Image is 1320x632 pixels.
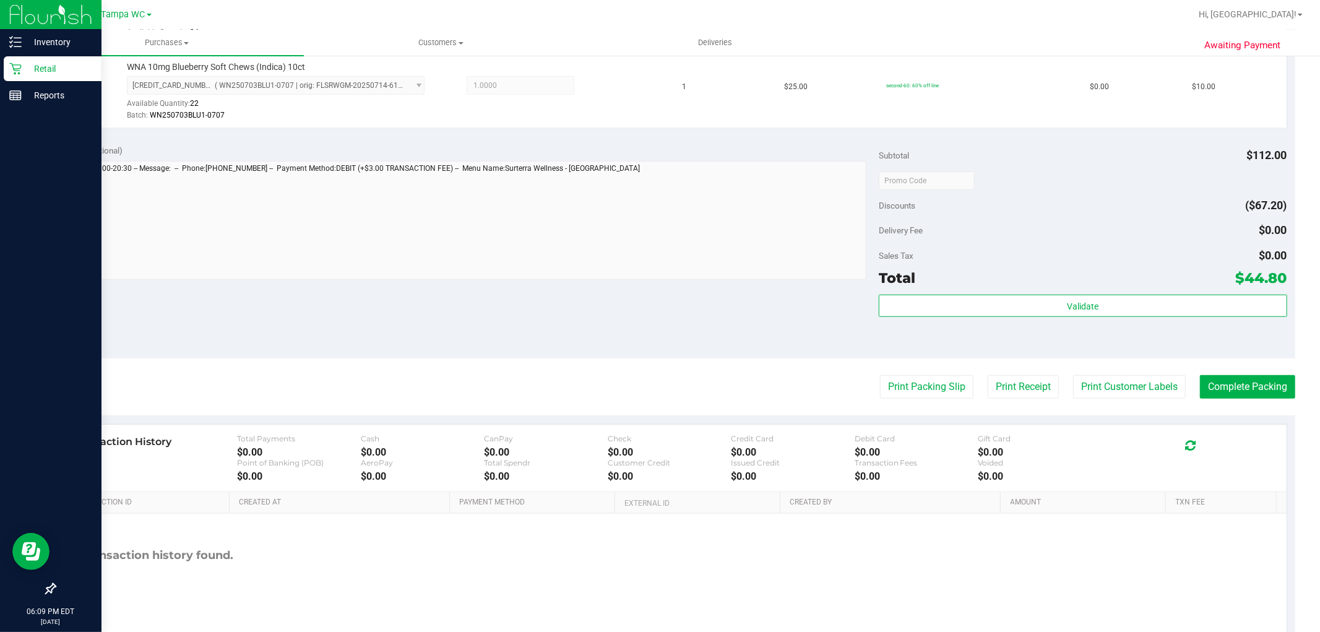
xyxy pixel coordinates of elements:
span: $25.00 [784,81,808,93]
div: Check [608,434,731,443]
div: $0.00 [855,446,978,458]
div: Total Payments [237,434,360,443]
a: Amount [1011,498,1162,508]
span: ($67.20) [1246,199,1287,212]
div: $0.00 [484,470,607,482]
span: Tampa WC [101,9,145,20]
span: Subtotal [879,150,909,160]
span: $10.00 [1192,81,1215,93]
inline-svg: Inventory [9,36,22,48]
button: Complete Packing [1200,375,1295,399]
a: Created By [790,498,996,508]
p: [DATE] [6,617,96,626]
div: Point of Banking (POB) [237,458,360,467]
div: Customer Credit [608,458,731,467]
a: Created At [239,498,445,508]
div: AeroPay [361,458,484,467]
inline-svg: Reports [9,89,22,102]
span: Batch: [127,111,148,119]
div: $0.00 [978,470,1101,482]
p: Retail [22,61,96,76]
span: $0.00 [1259,249,1287,262]
div: $0.00 [608,470,731,482]
span: WN250703BLU1-0707 [150,111,225,119]
div: Transaction Fees [855,458,978,467]
span: Hi, [GEOGRAPHIC_DATA]! [1199,9,1296,19]
a: Txn Fee [1176,498,1272,508]
span: Total [879,269,915,287]
span: Awaiting Payment [1204,38,1280,53]
div: Credit Card [731,434,854,443]
div: $0.00 [731,470,854,482]
div: $0.00 [361,446,484,458]
a: Purchases [30,30,304,56]
div: Available Quantity: [127,95,440,119]
span: Discounts [879,194,915,217]
p: 06:09 PM EDT [6,606,96,617]
span: Delivery Fee [879,225,923,235]
a: Transaction ID [73,498,225,508]
span: Sales Tax [879,251,913,261]
span: $112.00 [1247,149,1287,162]
button: Print Packing Slip [880,375,973,399]
div: Issued Credit [731,458,854,467]
span: $44.80 [1236,269,1287,287]
span: WNA 10mg Blueberry Soft Chews (Indica) 10ct [127,61,305,73]
div: Debit Card [855,434,978,443]
div: $0.00 [855,470,978,482]
div: Cash [361,434,484,443]
span: $0.00 [1259,223,1287,236]
span: Validate [1067,301,1098,311]
div: Voided [978,458,1101,467]
div: Total Spendr [484,458,607,467]
th: External ID [615,492,780,514]
div: $0.00 [237,470,360,482]
a: Payment Method [459,498,610,508]
inline-svg: Retail [9,63,22,75]
p: Inventory [22,35,96,50]
span: $0.00 [1090,81,1109,93]
div: No transaction history found. [64,514,234,597]
div: $0.00 [361,470,484,482]
p: Reports [22,88,96,103]
div: Gift Card [978,434,1101,443]
button: Print Receipt [988,375,1059,399]
span: 22 [190,99,199,108]
input: Promo Code [879,171,975,190]
div: $0.00 [978,446,1101,458]
a: Customers [304,30,578,56]
iframe: Resource center [12,533,50,570]
div: CanPay [484,434,607,443]
button: Print Customer Labels [1073,375,1186,399]
div: $0.00 [731,446,854,458]
button: Validate [879,295,1287,317]
div: $0.00 [484,446,607,458]
span: Purchases [30,37,304,48]
span: second-60: 60% off line [886,82,939,89]
div: $0.00 [237,446,360,458]
div: $0.00 [608,446,731,458]
span: Customers [304,37,577,48]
